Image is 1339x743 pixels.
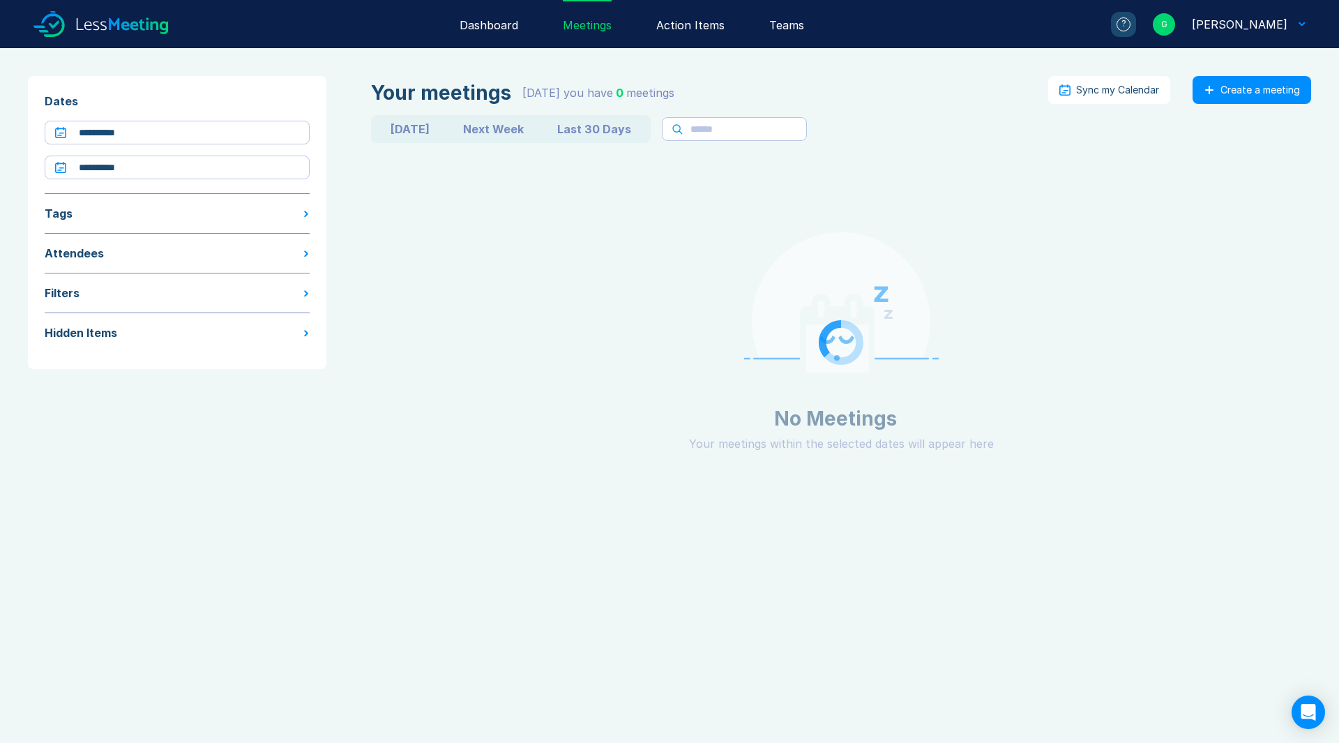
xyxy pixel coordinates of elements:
[374,118,446,140] button: [DATE]
[1193,76,1311,104] button: Create a meeting
[522,84,674,101] div: [DATE] you have meeting s
[1292,696,1325,729] div: Open Intercom Messenger
[1153,13,1175,36] div: G
[45,205,73,222] div: Tags
[446,118,540,140] button: Next Week
[45,324,117,341] div: Hidden Items
[371,82,511,104] div: Your meetings
[540,118,648,140] button: Last 30 Days
[616,86,623,100] span: 0
[1220,84,1300,96] div: Create a meeting
[1076,84,1159,96] div: Sync my Calendar
[1117,17,1130,31] div: ?
[1094,12,1136,37] a: ?
[45,285,80,301] div: Filters
[1048,76,1170,104] button: Sync my Calendar
[45,245,104,262] div: Attendees
[45,93,310,110] div: Dates
[1192,16,1287,33] div: Gemma White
